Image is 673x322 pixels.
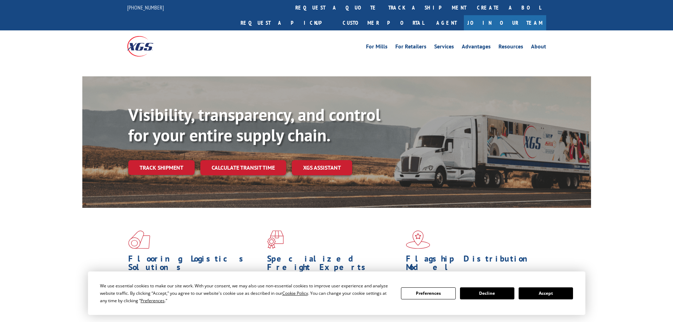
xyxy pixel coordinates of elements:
[128,104,380,146] b: Visibility, transparency, and control for your entire supply chain.
[128,160,195,175] a: Track shipment
[460,287,514,299] button: Decline
[366,44,388,52] a: For Mills
[434,44,454,52] a: Services
[88,271,585,315] div: Cookie Consent Prompt
[282,290,308,296] span: Cookie Policy
[464,15,546,30] a: Join Our Team
[267,230,284,249] img: xgs-icon-focused-on-flooring-red
[498,44,523,52] a: Resources
[462,44,491,52] a: Advantages
[337,15,429,30] a: Customer Portal
[235,15,337,30] a: Request a pickup
[127,4,164,11] a: [PHONE_NUMBER]
[100,282,392,304] div: We use essential cookies to make our site work. With your consent, we may also use non-essential ...
[406,230,430,249] img: xgs-icon-flagship-distribution-model-red
[406,254,539,275] h1: Flagship Distribution Model
[429,15,464,30] a: Agent
[531,44,546,52] a: About
[267,254,401,275] h1: Specialized Freight Experts
[128,254,262,275] h1: Flooring Logistics Solutions
[141,298,165,304] span: Preferences
[401,287,455,299] button: Preferences
[128,230,150,249] img: xgs-icon-total-supply-chain-intelligence-red
[395,44,426,52] a: For Retailers
[519,287,573,299] button: Accept
[292,160,352,175] a: XGS ASSISTANT
[200,160,286,175] a: Calculate transit time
